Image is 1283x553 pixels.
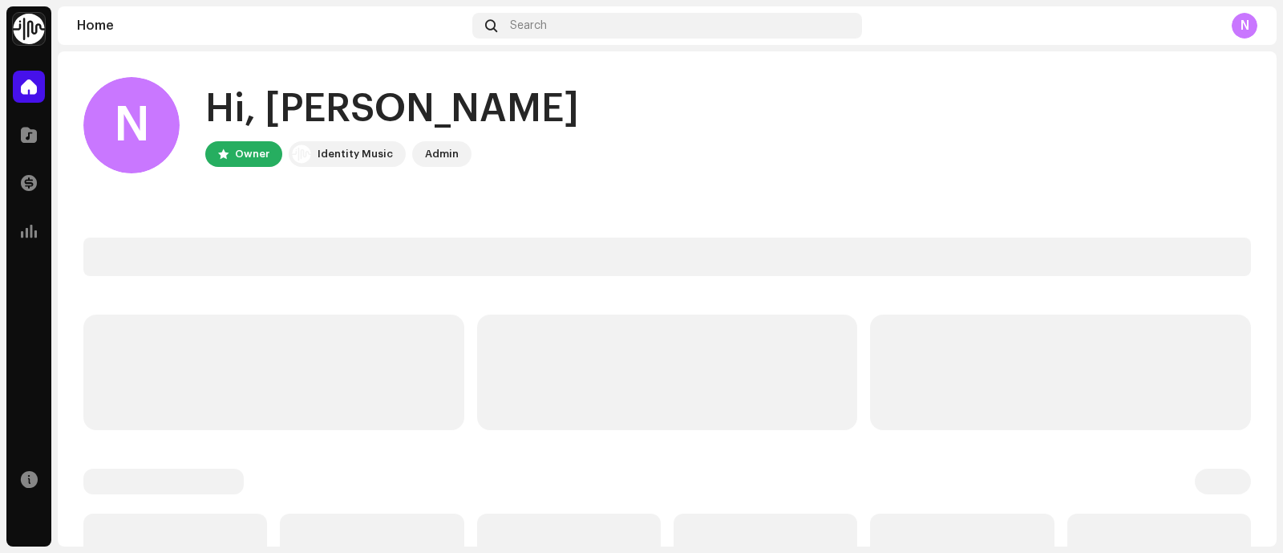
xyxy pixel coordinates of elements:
[205,83,579,135] div: Hi, [PERSON_NAME]
[83,77,180,173] div: N
[235,144,269,164] div: Owner
[318,144,393,164] div: Identity Music
[292,144,311,164] img: 0f74c21f-6d1c-4dbc-9196-dbddad53419e
[13,13,45,45] img: 0f74c21f-6d1c-4dbc-9196-dbddad53419e
[425,144,459,164] div: Admin
[1232,13,1257,39] div: N
[510,19,547,32] span: Search
[77,19,466,32] div: Home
